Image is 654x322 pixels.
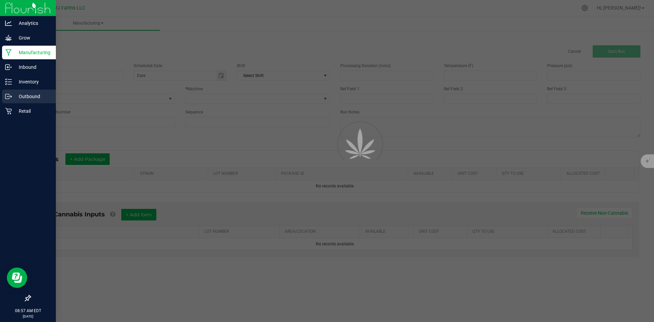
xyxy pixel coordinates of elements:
[3,314,53,319] p: [DATE]
[5,108,12,114] inline-svg: Retail
[5,49,12,56] inline-svg: Manufacturing
[3,308,53,314] p: 08:57 AM EDT
[12,63,53,71] p: Inbound
[12,92,53,101] p: Outbound
[5,64,12,71] inline-svg: Inbound
[7,267,27,288] iframe: Resource center
[5,34,12,41] inline-svg: Grow
[12,107,53,115] p: Retail
[12,48,53,57] p: Manufacturing
[5,93,12,100] inline-svg: Outbound
[5,20,12,27] inline-svg: Analytics
[5,78,12,85] inline-svg: Inventory
[12,34,53,42] p: Grow
[12,78,53,86] p: Inventory
[12,19,53,27] p: Analytics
